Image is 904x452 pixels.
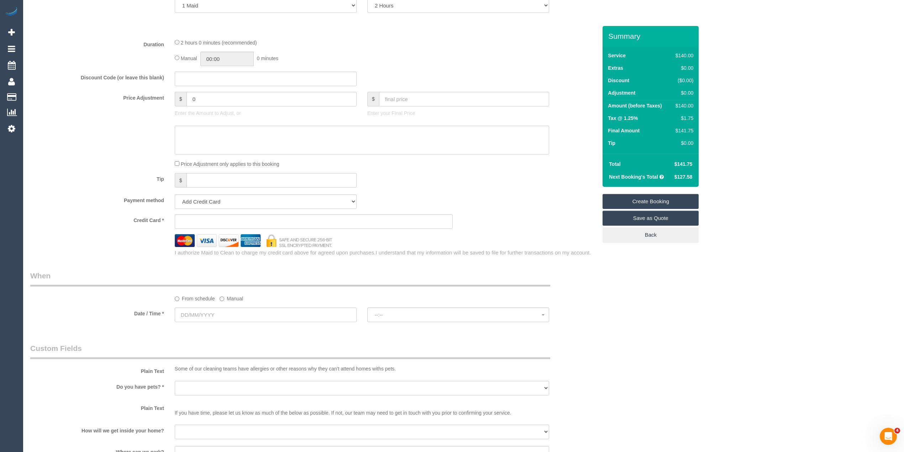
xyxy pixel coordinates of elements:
[181,218,447,225] iframe: Secure card payment input frame
[30,270,550,287] legend: When
[25,72,169,81] label: Discount Code (or leave this blank)
[609,174,658,180] strong: Next Booking's Total
[25,402,169,412] label: Plain Text
[257,56,278,61] span: 0 minutes
[175,92,186,106] span: $
[375,249,591,256] span: I understand that my information will be saved to file for further transactions on my account.
[175,365,549,372] p: Some of our cleaning teams have allergies or other reasons why they can't attend homes withs pets.
[608,32,695,40] h3: Summary
[220,296,224,301] input: Manual
[30,343,550,359] legend: Custom Fields
[609,161,620,167] strong: Total
[894,428,900,433] span: 4
[674,161,693,167] span: $141.75
[25,425,169,434] label: How will we get inside your home?
[181,161,279,167] span: Price Adjustment only applies to this booking
[25,308,169,317] label: Date / Time *
[169,249,603,256] div: I authorize Maid to Clean to charge my credit card above for agreed upon purchases.
[608,89,635,96] label: Adjustment
[608,127,640,134] label: Final Amount
[674,174,693,180] span: $127.58
[673,89,693,96] div: $0.00
[4,7,19,17] img: Automaid Logo
[673,102,693,109] div: $140.00
[367,92,379,106] span: $
[608,115,638,122] label: Tax @ 1.25%
[673,52,693,59] div: $140.00
[608,64,623,72] label: Extras
[367,308,549,322] button: --:--
[375,312,542,318] span: --:--
[603,211,699,226] a: Save as Quote
[880,428,897,445] iframe: Intercom live chat
[181,40,257,46] span: 2 hours 0 minutes (recommended)
[175,296,179,301] input: From schedule
[673,140,693,147] div: $0.00
[608,140,615,147] label: Tip
[673,64,693,72] div: $0.00
[25,381,169,390] label: Do you have pets? *
[603,227,699,242] a: Back
[379,92,549,106] input: final price
[175,110,357,117] p: Enter the Amount to Adjust, or
[175,173,186,188] span: $
[608,102,662,109] label: Amount (before Taxes)
[181,56,197,61] span: Manual
[608,52,626,59] label: Service
[25,92,169,101] label: Price Adjustment
[175,293,215,302] label: From schedule
[25,173,169,183] label: Tip
[673,127,693,134] div: $141.75
[175,308,357,322] input: DD/MM/YYYY
[175,402,549,416] p: If you have time, please let us know as much of the below as possible. If not, our team may need ...
[673,115,693,122] div: $1.75
[169,234,338,247] img: credit cards
[25,365,169,375] label: Plain Text
[25,38,169,48] label: Duration
[367,110,549,117] p: Enter your Final Price
[25,214,169,224] label: Credit Card *
[603,194,699,209] a: Create Booking
[25,194,169,204] label: Payment method
[673,77,693,84] div: ($0.00)
[608,77,629,84] label: Discount
[220,293,243,302] label: Manual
